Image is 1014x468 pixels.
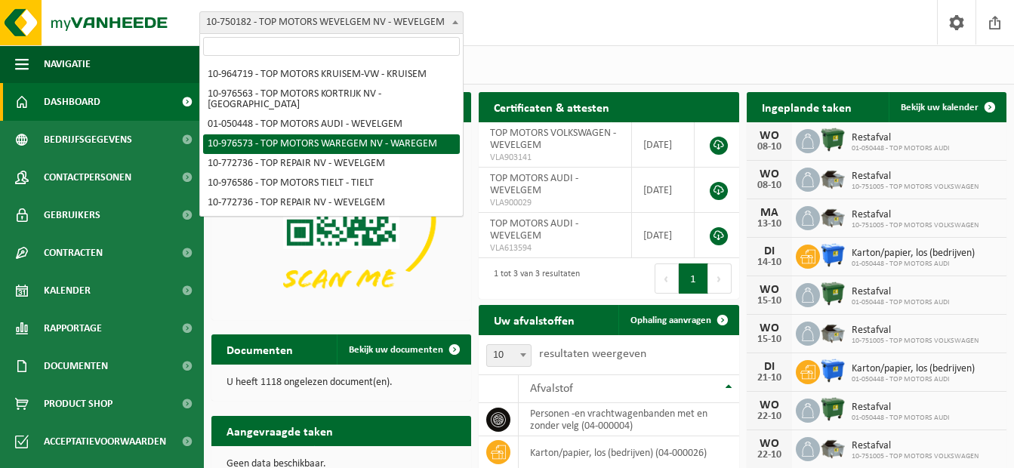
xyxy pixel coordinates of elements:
span: Product Shop [44,385,112,423]
td: [DATE] [632,122,695,168]
li: 10-976586 - TOP MOTORS TIELT - TIELT [203,174,460,193]
div: 08-10 [754,180,784,191]
span: Rapportage [44,309,102,347]
div: 1 tot 3 van 3 resultaten [486,262,580,295]
span: Ophaling aanvragen [630,316,711,325]
span: Restafval [852,286,950,298]
span: Karton/papier, los (bedrijven) [852,363,975,375]
li: 10-964719 - TOP MOTORS KRUISEM-VW - KRUISEM [203,65,460,85]
span: Dashboard [44,83,100,121]
a: Bekijk uw documenten [337,334,470,365]
label: resultaten weergeven [539,348,646,360]
span: Kalender [44,272,91,309]
button: Next [708,263,732,294]
span: Restafval [852,171,979,183]
span: Restafval [852,132,950,144]
span: Acceptatievoorwaarden [44,423,166,460]
div: WO [754,284,784,296]
span: TOP MOTORS VOLKSWAGEN - WEVELGEM [490,128,616,151]
span: Bedrijfsgegevens [44,121,132,159]
span: Restafval [852,402,950,414]
span: 10 [487,345,531,366]
span: Contracten [44,234,103,272]
span: TOP MOTORS AUDI - WEVELGEM [490,173,578,196]
div: 22-10 [754,450,784,460]
td: personen -en vrachtwagenbanden met en zonder velg (04-000004) [519,403,738,436]
li: 10-772736 - TOP REPAIR NV - WEVELGEM [203,154,460,174]
div: WO [754,399,784,411]
span: Bekijk uw documenten [349,345,443,355]
div: 15-10 [754,334,784,345]
span: 01-050448 - TOP MOTORS AUDI [852,298,950,307]
span: 10-751005 - TOP MOTORS VOLKSWAGEN [852,183,979,192]
span: 10-751005 - TOP MOTORS VOLKSWAGEN [852,452,979,461]
h2: Uw afvalstoffen [479,305,590,334]
img: WB-5000-GAL-GY-01 [820,435,846,460]
div: 22-10 [754,411,784,422]
div: DI [754,361,784,373]
li: 10-976563 - TOP MOTORS KORTRIJK NV - [GEOGRAPHIC_DATA] [203,85,460,115]
span: 01-050448 - TOP MOTORS AUDI [852,414,950,423]
span: Karton/papier, los (bedrijven) [852,248,975,260]
span: 01-050448 - TOP MOTORS AUDI [852,375,975,384]
li: 01-050448 - TOP MOTORS AUDI - WEVELGEM [203,115,460,134]
button: Previous [655,263,679,294]
span: Afvalstof [530,383,573,395]
td: [DATE] [632,168,695,213]
span: VLA613594 [490,242,620,254]
span: 10-751005 - TOP MOTORS VOLKSWAGEN [852,221,979,230]
div: 15-10 [754,296,784,306]
div: WO [754,322,784,334]
span: Restafval [852,325,979,337]
div: DI [754,245,784,257]
div: 08-10 [754,142,784,152]
span: Restafval [852,209,979,221]
td: [DATE] [632,213,695,258]
span: 10-750182 - TOP MOTORS WEVELGEM NV - WEVELGEM [199,11,464,34]
span: 01-050448 - TOP MOTORS AUDI [852,144,950,153]
span: 01-050448 - TOP MOTORS AUDI [852,260,975,269]
p: U heeft 1118 ongelezen document(en). [227,377,456,388]
span: 10-750182 - TOP MOTORS WEVELGEM NV - WEVELGEM [200,12,463,33]
img: WB-1100-HPE-GN-01 [820,127,846,152]
h2: Ingeplande taken [747,92,867,122]
span: Documenten [44,347,108,385]
div: MA [754,207,784,219]
span: VLA903141 [490,152,620,164]
li: 10-772736 - TOP REPAIR NV - WEVELGEM [203,193,460,213]
span: TOP MOTORS AUDI - WEVELGEM [490,218,578,242]
div: 14-10 [754,257,784,268]
img: WB-5000-GAL-GY-01 [820,165,846,191]
h2: Documenten [211,334,308,364]
span: VLA900029 [490,197,620,209]
img: WB-1100-HPE-BE-01 [820,358,846,383]
h2: Certificaten & attesten [479,92,624,122]
img: WB-5000-GAL-GY-01 [820,319,846,345]
img: WB-1100-HPE-BE-01 [820,242,846,268]
button: 1 [679,263,708,294]
span: Contactpersonen [44,159,131,196]
span: Navigatie [44,45,91,83]
img: WB-1100-HPE-GN-01 [820,281,846,306]
div: WO [754,130,784,142]
div: 21-10 [754,373,784,383]
span: 10 [486,344,532,367]
div: 13-10 [754,219,784,229]
span: 10-751005 - TOP MOTORS VOLKSWAGEN [852,337,979,346]
span: Restafval [852,440,979,452]
span: Gebruikers [44,196,100,234]
div: WO [754,438,784,450]
img: Download de VHEPlus App [211,122,471,317]
a: Ophaling aanvragen [618,305,738,335]
img: WB-1100-HPE-GN-01 [820,396,846,422]
h2: Aangevraagde taken [211,416,348,445]
a: Bekijk uw kalender [889,92,1005,122]
img: WB-5000-GAL-GY-01 [820,204,846,229]
li: 10-976573 - TOP MOTORS WAREGEM NV - WAREGEM [203,134,460,154]
div: WO [754,168,784,180]
span: Bekijk uw kalender [901,103,979,112]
